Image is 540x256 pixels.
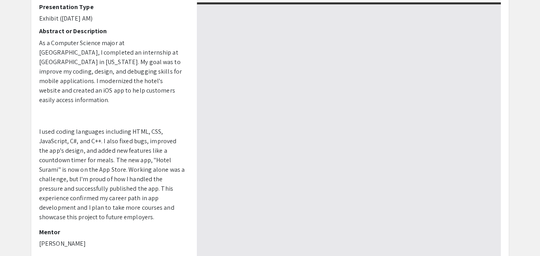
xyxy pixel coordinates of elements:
h2: Mentor [39,228,185,236]
p: As a Computer Science major at [GEOGRAPHIC_DATA], I completed an internship at [GEOGRAPHIC_DATA] ... [39,38,185,105]
p: Exhibit ([DATE] AM) [39,14,185,23]
p: I used coding languages including HTML, CSS, JavaScript, C#, and C++. I also fixed bugs, improved... [39,127,185,222]
iframe: Chat [6,220,34,250]
h2: Presentation Type [39,3,185,11]
p: [PERSON_NAME] [39,239,185,248]
h2: Abstract or Description [39,27,185,35]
